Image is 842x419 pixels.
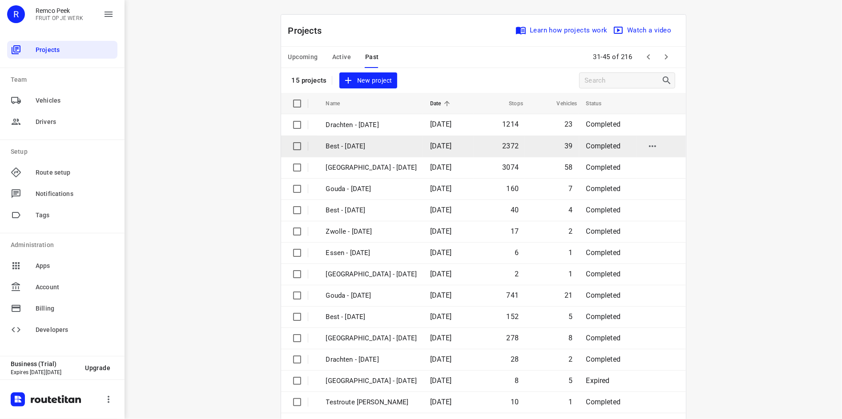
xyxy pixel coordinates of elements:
span: [DATE] [430,398,451,406]
p: Zwolle - Thursday [326,333,417,343]
button: New project [339,72,397,89]
span: 1 [568,248,572,257]
div: Drivers [7,113,117,131]
div: Search [661,75,675,86]
span: 58 [564,163,572,172]
p: Best - [DATE] [326,141,417,152]
span: Completed [586,334,621,342]
span: 2 [568,355,572,363]
span: 28 [511,355,519,363]
span: Completed [586,270,621,278]
span: Vehicles [545,98,577,109]
span: Route setup [36,168,114,177]
p: Remco Peek [36,7,83,14]
span: Completed [586,227,621,235]
span: Completed [586,291,621,299]
span: Date [430,98,453,109]
p: Zwolle - Friday [326,227,417,237]
span: 5 [568,376,572,385]
span: 5 [568,312,572,321]
span: Completed [586,184,621,193]
span: Completed [586,355,621,363]
p: Expires [DATE][DATE] [11,369,78,375]
div: Apps [7,257,117,275]
span: 7 [568,184,572,193]
span: [DATE] [430,142,451,150]
span: Completed [586,120,621,128]
p: Setup [11,147,117,156]
span: [DATE] [430,334,451,342]
span: [DATE] [430,248,451,257]
p: Drachten - Thursday [326,355,417,365]
span: 1 [568,270,572,278]
span: 1214 [502,120,519,128]
span: 10 [511,398,519,406]
div: Notifications [7,185,117,203]
span: Completed [586,142,621,150]
span: Name [326,98,352,109]
span: Completed [586,163,621,172]
span: 152 [507,312,519,321]
span: [DATE] [430,312,451,321]
p: Drachten - Monday [326,120,417,130]
span: Completed [586,398,621,406]
span: 21 [564,291,572,299]
p: 15 projects [292,76,327,84]
span: Previous Page [640,48,657,66]
span: Active [332,52,351,63]
span: Vehicles [36,96,114,105]
span: [DATE] [430,376,451,385]
span: 17 [511,227,519,235]
p: Antwerpen - Thursday [326,269,417,279]
span: [DATE] [430,355,451,363]
span: Account [36,283,114,292]
span: [DATE] [430,184,451,193]
p: Gemeente Rotterdam - Thursday [326,376,417,386]
p: Administration [11,240,117,250]
span: Projects [36,45,114,55]
span: 278 [507,334,519,342]
p: Essen - Friday [326,248,417,258]
div: Tags [7,206,117,224]
div: Account [7,278,117,296]
p: Gouda - Friday [326,184,417,194]
span: Apps [36,261,114,271]
span: 2 [515,270,519,278]
span: 8 [568,334,572,342]
span: [DATE] [430,270,451,278]
div: R [7,5,25,23]
p: Business (Trial) [11,360,78,367]
span: Completed [586,206,621,214]
span: Completed [586,248,621,257]
p: FRUIT OP JE WERK [36,15,83,21]
span: [DATE] [430,227,451,235]
span: 741 [507,291,519,299]
span: 31-45 of 216 [590,48,636,67]
span: Expired [586,376,610,385]
span: 8 [515,376,519,385]
span: Drivers [36,117,114,127]
span: 160 [507,184,519,193]
span: 40 [511,206,519,214]
div: Developers [7,321,117,339]
p: Best - Friday [326,205,417,215]
span: 6 [515,248,519,257]
span: Next Page [657,48,675,66]
span: 23 [564,120,572,128]
p: Gouda - Thursday [326,291,417,301]
span: Notifications [36,189,114,199]
div: Route setup [7,164,117,181]
span: Upgrade [85,364,110,371]
div: Projects [7,41,117,59]
p: Testroute Ronald [326,397,417,407]
span: [DATE] [430,291,451,299]
span: 39 [564,142,572,150]
span: Status [586,98,613,109]
span: [DATE] [430,120,451,128]
p: Team [11,75,117,84]
span: [DATE] [430,206,451,214]
div: Billing [7,299,117,317]
span: 3074 [502,163,519,172]
span: [DATE] [430,163,451,172]
input: Search projects [585,74,661,88]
